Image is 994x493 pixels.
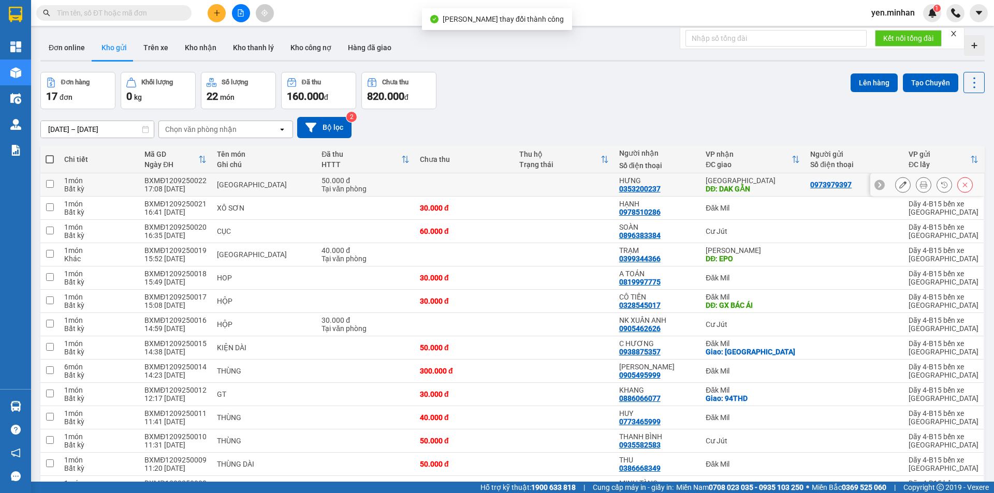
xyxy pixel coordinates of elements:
[346,112,357,122] sup: 2
[217,150,311,158] div: Tên món
[222,79,248,86] div: Số lượng
[11,425,21,435] span: question-circle
[863,6,923,19] span: yen.minhan
[935,5,939,12] span: 1
[619,324,661,333] div: 0905462626
[165,124,237,135] div: Chọn văn phòng nhận
[480,482,576,493] span: Hỗ trợ kỹ thuật:
[10,41,21,52] img: dashboard-icon
[519,160,600,169] div: Trạng thái
[64,386,134,394] div: 1 món
[144,246,207,255] div: BXMĐ1209250019
[144,223,207,231] div: BXMĐ1209250020
[909,150,970,158] div: VP gửi
[10,93,21,104] img: warehouse-icon
[144,441,207,449] div: 11:31 [DATE]
[810,150,898,158] div: Người gửi
[903,73,958,92] button: Tạo Chuyến
[5,5,41,41] img: logo.jpg
[909,293,978,309] div: Dãy 4-B15 bến xe [GEOGRAPHIC_DATA]
[420,437,509,445] div: 50.000 đ
[950,30,957,37] span: close
[64,456,134,464] div: 1 món
[64,441,134,449] div: Bất kỳ
[144,150,198,158] div: Mã GD
[619,386,696,394] div: KHANG
[225,35,282,60] button: Kho thanh lý
[619,394,661,402] div: 0886066077
[43,9,50,17] span: search
[700,146,805,173] th: Toggle SortBy
[144,200,207,208] div: BXMĐ1209250021
[64,339,134,348] div: 1 món
[217,274,311,282] div: HOP
[144,464,207,472] div: 11:20 [DATE]
[5,5,150,44] li: Minh An Express
[126,90,132,102] span: 0
[909,246,978,263] div: Dãy 4-B15 bến xe [GEOGRAPHIC_DATA]
[217,181,311,189] div: TX
[706,274,800,282] div: Đăk Mil
[64,278,134,286] div: Bất kỳ
[810,160,898,169] div: Số điện thoại
[706,437,800,445] div: Cư Jút
[420,227,509,235] div: 60.000 đ
[144,339,207,348] div: BXMĐ1209250015
[64,324,134,333] div: Bất kỳ
[420,413,509,422] div: 40.000 đ
[974,8,984,18] span: caret-down
[93,35,135,60] button: Kho gửi
[282,35,340,60] button: Kho công nợ
[706,348,800,356] div: Giao: CF ĐẮK LAO
[64,301,134,309] div: Bất kỳ
[619,278,661,286] div: 0819997775
[217,413,311,422] div: THÙNG
[514,146,613,173] th: Toggle SortBy
[217,160,311,169] div: Ghi chú
[217,227,311,235] div: CỤC
[217,343,311,352] div: KIỆN DÀI
[177,35,225,60] button: Kho nhận
[144,316,207,324] div: BXMĐ1209250016
[619,479,696,487] div: MINH TÀNG
[144,185,207,193] div: 17:08 [DATE]
[64,293,134,301] div: 1 món
[261,9,268,17] span: aim
[909,456,978,472] div: Dãy 4-B15 bến xe [GEOGRAPHIC_DATA]
[144,270,207,278] div: BXMĐ1209250018
[217,390,311,398] div: GT
[217,297,311,305] div: HỘP
[141,79,173,86] div: Khối lượng
[619,293,696,301] div: CÔ TIẾN
[619,200,696,208] div: HẠNH
[9,7,22,22] img: logo-vxr
[842,483,886,491] strong: 0369 525 060
[64,371,134,379] div: Bất kỳ
[443,15,564,23] span: [PERSON_NAME] thay đổi thành công
[5,56,71,90] li: VP Dãy 4-B15 bến xe [GEOGRAPHIC_DATA]
[11,448,21,458] span: notification
[619,223,696,231] div: SOÀN
[531,483,576,491] strong: 1900 633 818
[64,208,134,216] div: Bất kỳ
[619,417,661,426] div: 0773465999
[619,432,696,441] div: THANH BÌNH
[64,270,134,278] div: 1 món
[909,339,978,356] div: Dãy 4-B15 bến xe [GEOGRAPHIC_DATA]
[64,255,134,263] div: Khác
[619,441,661,449] div: 0935582583
[909,270,978,286] div: Dãy 4-B15 bến xe [GEOGRAPHIC_DATA]
[64,432,134,441] div: 1 món
[909,200,978,216] div: Dãy 4-B15 bến xe [GEOGRAPHIC_DATA]
[324,93,328,101] span: đ
[134,93,142,101] span: kg
[619,348,661,356] div: 0938875357
[64,176,134,185] div: 1 món
[951,8,960,18] img: phone-icon
[706,394,800,402] div: Giao: 94THD
[144,394,207,402] div: 12:17 [DATE]
[970,4,988,22] button: caret-down
[420,390,509,398] div: 30.000 đ
[619,339,696,348] div: C HƯƠNG
[706,150,792,158] div: VP nhận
